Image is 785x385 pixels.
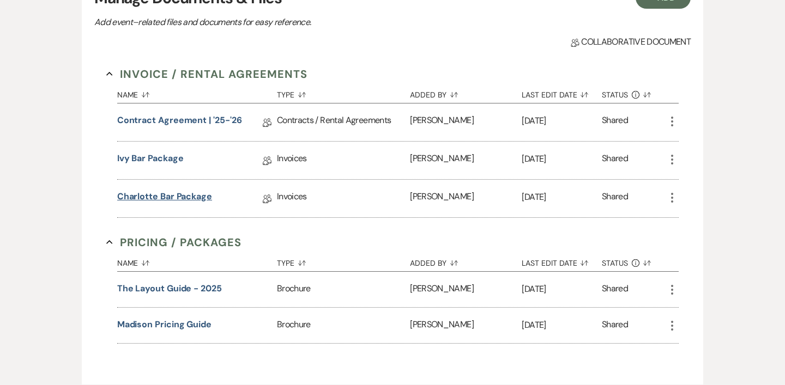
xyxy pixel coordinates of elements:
p: [DATE] [522,152,602,166]
button: Added By [410,250,522,271]
p: [DATE] [522,318,602,332]
div: Invoices [277,142,410,179]
p: [DATE] [522,114,602,128]
button: Status [602,250,666,271]
div: Shared [602,152,628,169]
button: Madison Pricing Guide [117,318,212,331]
div: [PERSON_NAME] [410,103,522,141]
div: [PERSON_NAME] [410,308,522,343]
div: [PERSON_NAME] [410,142,522,179]
button: Pricing / Packages [106,234,241,250]
span: Status [602,91,628,99]
div: Shared [602,114,628,131]
div: Brochure [277,272,410,307]
button: The Layout Guide - 2025 [117,282,222,295]
div: Contracts / Rental Agreements [277,103,410,141]
button: Status [602,82,666,103]
a: Charlotte Bar Package [117,190,212,207]
a: Ivy Bar Package [117,152,184,169]
div: Shared [602,190,628,207]
p: Add event–related files and documents for easy reference. [94,15,476,29]
span: Status [602,259,628,267]
button: Invoice / Rental Agreements [106,66,307,82]
div: [PERSON_NAME] [410,272,522,307]
div: [PERSON_NAME] [410,180,522,217]
div: Shared [602,318,628,333]
button: Type [277,250,410,271]
p: [DATE] [522,190,602,204]
div: Invoices [277,180,410,217]
button: Name [117,250,277,271]
div: Shared [602,282,628,297]
p: [DATE] [522,282,602,296]
button: Last Edit Date [522,82,602,103]
a: Contract Agreement | '25-'26 [117,114,242,131]
span: Collaborative document [571,35,691,48]
button: Type [277,82,410,103]
div: Brochure [277,308,410,343]
button: Added By [410,82,522,103]
button: Name [117,82,277,103]
button: Last Edit Date [522,250,602,271]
